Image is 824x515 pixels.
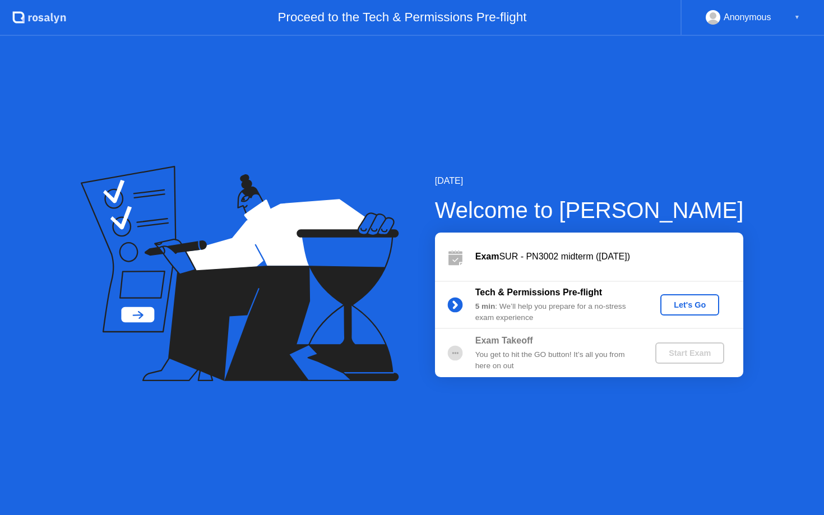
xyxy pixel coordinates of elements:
[655,342,724,364] button: Start Exam
[660,349,720,358] div: Start Exam
[665,300,715,309] div: Let's Go
[794,10,800,25] div: ▼
[660,294,719,316] button: Let's Go
[475,301,637,324] div: : We’ll help you prepare for a no-stress exam experience
[475,287,602,297] b: Tech & Permissions Pre-flight
[475,252,499,261] b: Exam
[475,336,533,345] b: Exam Takeoff
[435,174,744,188] div: [DATE]
[435,193,744,227] div: Welcome to [PERSON_NAME]
[724,10,771,25] div: Anonymous
[475,302,496,310] b: 5 min
[475,250,743,263] div: SUR - PN3002 midterm ([DATE])
[475,349,637,372] div: You get to hit the GO button! It’s all you from here on out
